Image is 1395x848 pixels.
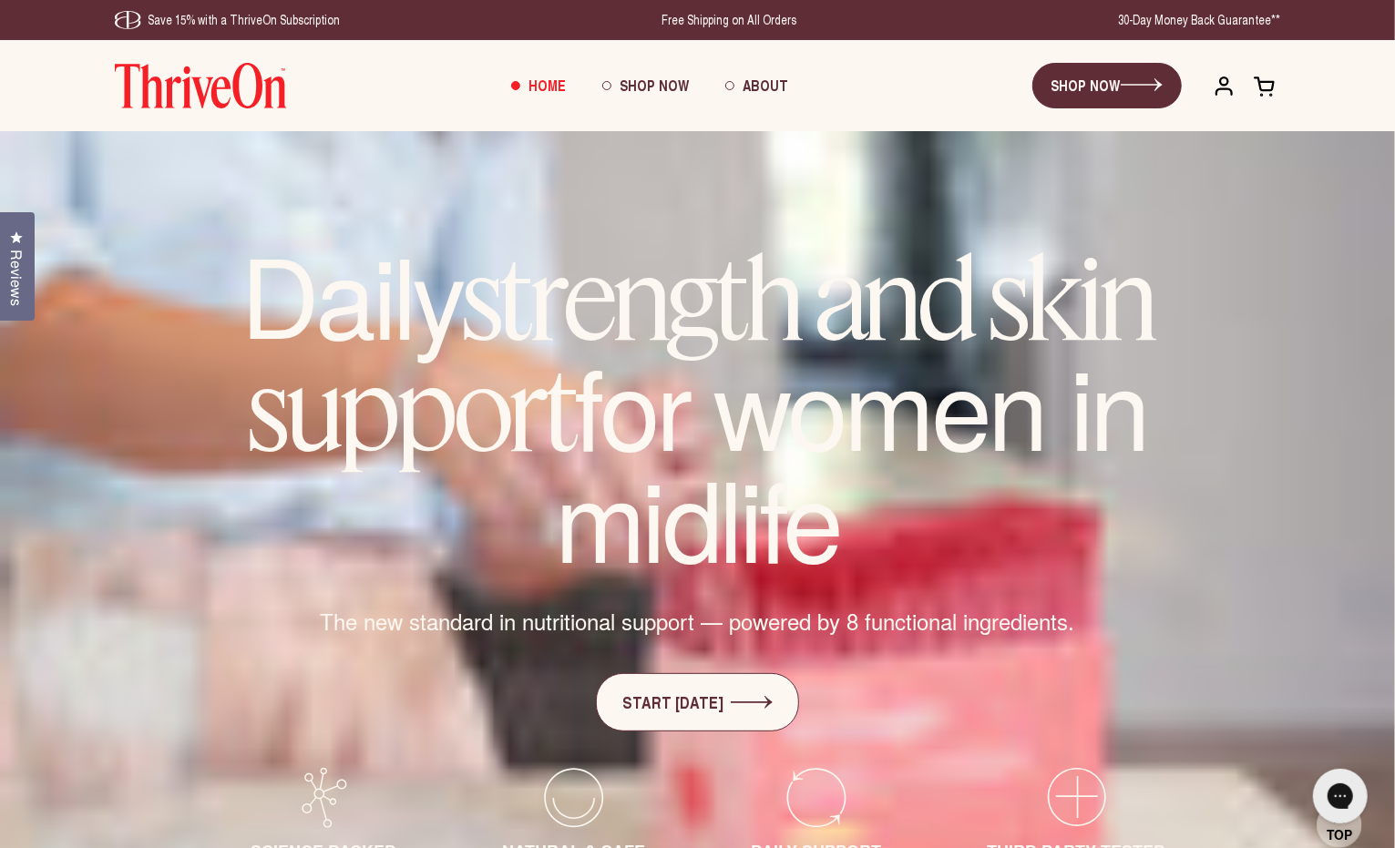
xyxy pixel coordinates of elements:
[743,75,788,96] span: About
[620,75,689,96] span: Shop Now
[321,606,1075,637] span: The new standard in nutritional support — powered by 8 functional ingredients.
[1327,827,1352,843] span: Top
[1304,762,1377,830] iframe: Gorgias live chat messenger
[188,240,1208,569] h1: Daily for women in midlife
[5,250,28,306] span: Reviews
[493,61,584,110] a: Home
[584,61,707,110] a: Shop Now
[528,75,566,96] span: Home
[115,11,341,29] div: Save 15% with a ThriveOn Subscription
[707,61,806,110] a: About
[596,673,799,731] a: START [DATE]
[1032,63,1182,108] a: SHOP NOW
[662,11,797,29] div: Free Shipping on All Orders
[248,230,1154,479] em: strength and skin support
[1119,11,1281,29] div: 30-Day Money Back Guarantee**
